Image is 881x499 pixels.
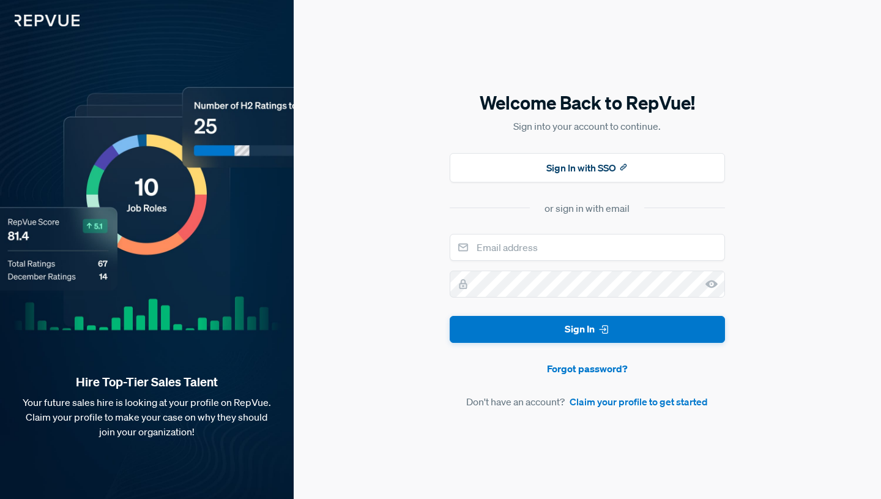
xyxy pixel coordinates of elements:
strong: Hire Top-Tier Sales Talent [20,374,274,390]
input: Email address [450,234,725,261]
div: or sign in with email [545,201,630,216]
p: Sign into your account to continue. [450,119,725,133]
a: Forgot password? [450,361,725,376]
a: Claim your profile to get started [570,394,708,409]
button: Sign In with SSO [450,153,725,182]
article: Don't have an account? [450,394,725,409]
button: Sign In [450,316,725,343]
p: Your future sales hire is looking at your profile on RepVue. Claim your profile to make your case... [20,395,274,439]
h5: Welcome Back to RepVue! [450,90,725,116]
